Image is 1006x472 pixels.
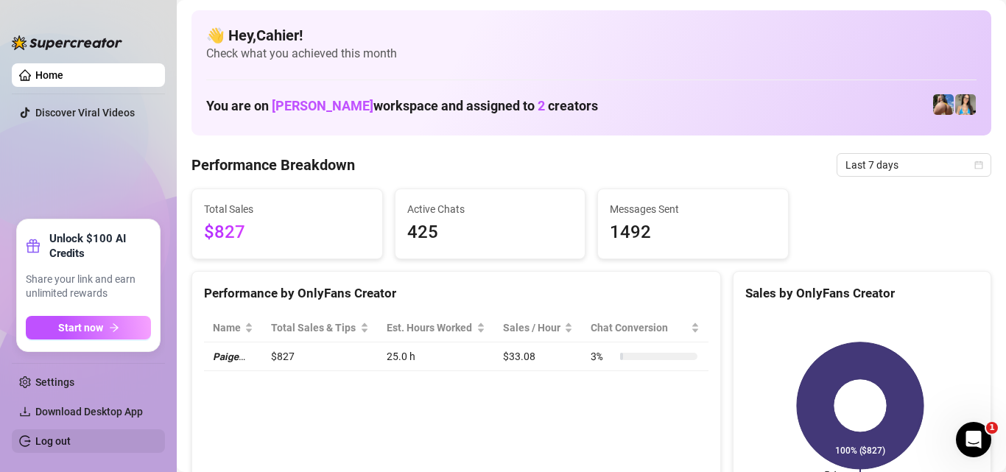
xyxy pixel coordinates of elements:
[26,272,151,301] span: Share your link and earn unlimited rewards
[955,94,976,115] img: 𝙋𝙖𝙞𝙜𝙚
[387,320,474,336] div: Est. Hours Worked
[591,320,687,336] span: Chat Conversion
[494,314,583,342] th: Sales / Hour
[206,46,977,62] span: Check what you achieved this month
[933,94,954,115] img: 𝙋𝙖𝙞𝙜𝙚
[845,154,982,176] span: Last 7 days
[378,342,494,371] td: 25.0 h
[204,283,708,303] div: Performance by OnlyFans Creator
[407,219,574,247] span: 425
[745,283,979,303] div: Sales by OnlyFans Creator
[206,25,977,46] h4: 👋 Hey, Cahier !
[49,231,151,261] strong: Unlock $100 AI Credits
[204,342,262,371] td: 𝙋𝙖𝙞𝙜𝙚…
[35,406,143,418] span: Download Desktop App
[35,376,74,388] a: Settings
[58,322,103,334] span: Start now
[272,98,373,113] span: [PERSON_NAME]
[974,161,983,169] span: calendar
[12,35,122,50] img: logo-BBDzfeDw.svg
[204,201,370,217] span: Total Sales
[956,422,991,457] iframe: Intercom live chat
[26,239,41,253] span: gift
[191,155,355,175] h4: Performance Breakdown
[538,98,545,113] span: 2
[19,406,31,418] span: download
[262,314,378,342] th: Total Sales & Tips
[407,201,574,217] span: Active Chats
[262,342,378,371] td: $827
[610,201,776,217] span: Messages Sent
[35,107,135,119] a: Discover Viral Videos
[494,342,583,371] td: $33.08
[582,314,708,342] th: Chat Conversion
[271,320,357,336] span: Total Sales & Tips
[109,323,119,333] span: arrow-right
[591,348,614,364] span: 3 %
[986,422,998,434] span: 1
[503,320,562,336] span: Sales / Hour
[213,320,242,336] span: Name
[35,69,63,81] a: Home
[26,316,151,339] button: Start nowarrow-right
[204,314,262,342] th: Name
[610,219,776,247] span: 1492
[204,219,370,247] span: $827
[206,98,598,114] h1: You are on workspace and assigned to creators
[35,435,71,447] a: Log out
